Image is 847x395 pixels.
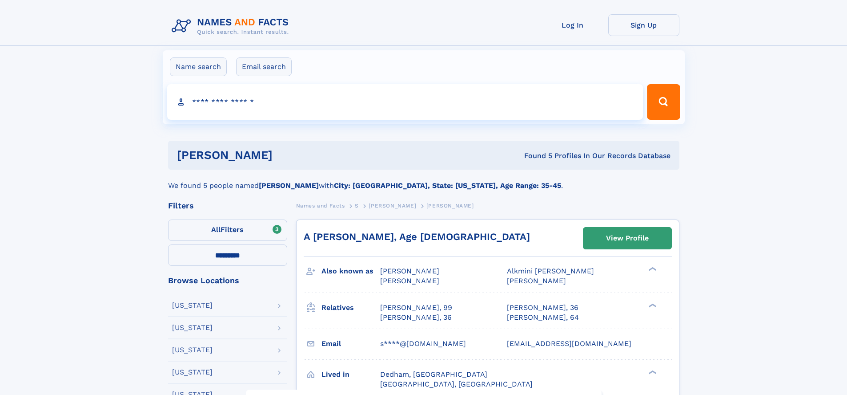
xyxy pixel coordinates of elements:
[426,203,474,209] span: [PERSON_NAME]
[606,228,649,248] div: View Profile
[304,231,530,242] a: A [PERSON_NAME], Age [DEMOGRAPHIC_DATA]
[380,370,487,379] span: Dedham, [GEOGRAPHIC_DATA]
[167,84,643,120] input: search input
[168,277,287,285] div: Browse Locations
[380,277,439,285] span: [PERSON_NAME]
[321,336,380,351] h3: Email
[168,14,296,38] img: Logo Names and Facts
[380,267,439,275] span: [PERSON_NAME]
[321,367,380,382] h3: Lived in
[647,84,680,120] button: Search Button
[507,339,631,348] span: [EMAIL_ADDRESS][DOMAIN_NAME]
[646,369,657,375] div: ❯
[321,300,380,315] h3: Relatives
[177,150,398,161] h1: [PERSON_NAME]
[369,203,416,209] span: [PERSON_NAME]
[321,264,380,279] h3: Also known as
[646,302,657,308] div: ❯
[168,220,287,241] label: Filters
[172,346,213,354] div: [US_STATE]
[646,266,657,272] div: ❯
[507,313,579,322] a: [PERSON_NAME], 64
[507,303,578,313] a: [PERSON_NAME], 36
[296,200,345,211] a: Names and Facts
[170,57,227,76] label: Name search
[168,170,679,191] div: We found 5 people named with .
[334,181,561,190] b: City: [GEOGRAPHIC_DATA], State: [US_STATE], Age Range: 35-45
[355,203,359,209] span: S
[172,302,213,309] div: [US_STATE]
[259,181,319,190] b: [PERSON_NAME]
[380,313,452,322] a: [PERSON_NAME], 36
[380,380,533,388] span: [GEOGRAPHIC_DATA], [GEOGRAPHIC_DATA]
[398,151,670,161] div: Found 5 Profiles In Our Records Database
[583,228,671,249] a: View Profile
[507,277,566,285] span: [PERSON_NAME]
[507,267,594,275] span: Alkmini [PERSON_NAME]
[380,303,452,313] a: [PERSON_NAME], 99
[172,324,213,331] div: [US_STATE]
[369,200,416,211] a: [PERSON_NAME]
[537,14,608,36] a: Log In
[211,225,221,234] span: All
[172,369,213,376] div: [US_STATE]
[608,14,679,36] a: Sign Up
[168,202,287,210] div: Filters
[236,57,292,76] label: Email search
[355,200,359,211] a: S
